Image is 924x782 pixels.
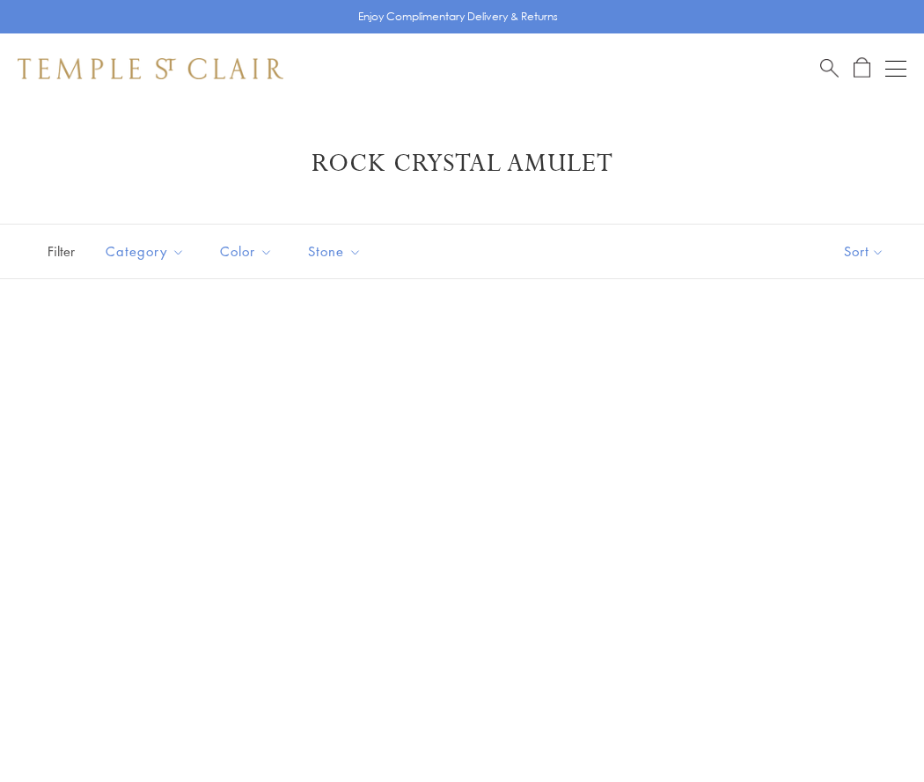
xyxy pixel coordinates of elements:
[854,57,870,79] a: Open Shopping Bag
[92,232,198,271] button: Category
[97,240,198,262] span: Category
[804,225,924,278] button: Show sort by
[207,232,286,271] button: Color
[358,8,558,26] p: Enjoy Complimentary Delivery & Returns
[44,148,880,180] h1: Rock Crystal Amulet
[18,58,283,79] img: Temple St. Clair
[299,240,375,262] span: Stone
[885,58,906,79] button: Open navigation
[295,232,375,271] button: Stone
[820,57,839,79] a: Search
[211,240,286,262] span: Color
